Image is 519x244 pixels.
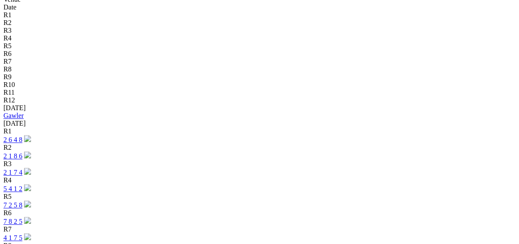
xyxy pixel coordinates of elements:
[3,127,516,135] div: R1
[3,120,516,127] div: [DATE]
[3,89,516,96] div: R11
[3,209,516,217] div: R6
[3,73,516,81] div: R9
[3,19,516,27] div: R2
[3,27,516,34] div: R3
[24,233,31,240] img: play-circle.svg
[3,65,516,73] div: R8
[3,3,516,11] div: Date
[3,136,22,143] a: 2 6 4 8
[24,151,31,158] img: play-circle.svg
[3,185,22,192] a: 5 4 1 2
[3,201,22,209] a: 7 2 5 8
[24,184,31,191] img: play-circle.svg
[3,225,516,233] div: R7
[3,234,22,241] a: 4 1 7 5
[3,176,516,184] div: R4
[3,11,516,19] div: R1
[3,81,516,89] div: R10
[3,104,516,112] div: [DATE]
[24,168,31,175] img: play-circle.svg
[3,58,516,65] div: R7
[3,96,516,104] div: R12
[3,144,516,151] div: R2
[3,42,516,50] div: R5
[3,169,22,176] a: 2 1 7 4
[24,217,31,224] img: play-circle.svg
[3,50,516,58] div: R6
[3,112,24,119] a: Gawler
[24,201,31,207] img: play-circle.svg
[3,193,516,201] div: R5
[3,152,22,160] a: 2 1 8 6
[3,218,22,225] a: 7 8 2 5
[3,34,516,42] div: R4
[3,160,516,168] div: R3
[24,135,31,142] img: play-circle.svg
